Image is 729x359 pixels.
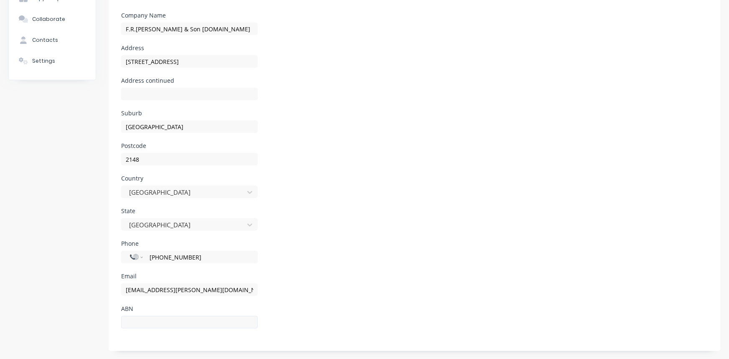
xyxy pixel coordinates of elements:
div: Address continued [121,78,258,84]
div: Collaborate [32,15,65,23]
div: Postcode [121,143,258,149]
div: State [121,208,258,214]
div: Company Name [121,13,258,18]
div: Suburb [121,110,258,116]
button: Settings [9,51,96,71]
div: ABN [121,306,258,312]
div: Address [121,45,258,51]
div: Settings [32,57,55,65]
button: Collaborate [9,9,96,30]
div: Country [121,176,258,181]
div: Contacts [32,36,58,44]
div: Email [121,273,258,279]
div: Phone [121,241,258,247]
button: Contacts [9,30,96,51]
